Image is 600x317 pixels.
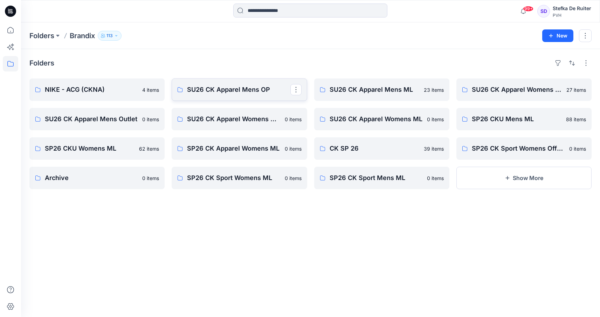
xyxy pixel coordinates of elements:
[424,145,444,152] p: 39 items
[330,114,423,124] p: SU26 CK Apparel Womens ML
[330,85,420,95] p: SU26 CK Apparel Mens ML
[187,144,280,153] p: SP26 CK Apparel Womens ML
[472,114,562,124] p: SP26 CKU Mens ML
[45,85,138,95] p: NIKE - ACG (CKNA)
[187,85,290,95] p: SU26 CK Apparel Mens OP
[142,116,159,123] p: 0 items
[285,145,302,152] p: 0 items
[456,167,592,189] button: Show More
[424,86,444,94] p: 23 items
[314,108,449,130] a: SU26 CK Apparel Womens ML0 items
[330,173,423,183] p: SP26 CK Sport Mens ML
[172,78,307,101] a: SU26 CK Apparel Mens OP
[45,114,138,124] p: SU26 CK Apparel Mens Outlet
[70,31,95,41] p: Brandix
[29,31,54,41] a: Folders
[472,85,562,95] p: SU26 CK Apparel Womens OP
[569,145,586,152] p: 0 items
[285,116,302,123] p: 0 items
[314,167,449,189] a: SP26 CK Sport Mens ML0 items
[456,108,592,130] a: SP26 CKU Mens ML88 items
[45,173,138,183] p: Archive
[314,78,449,101] a: SU26 CK Apparel Mens ML23 items
[427,116,444,123] p: 0 items
[456,78,592,101] a: SU26 CK Apparel Womens OP27 items
[427,174,444,182] p: 0 items
[45,144,135,153] p: SP26 CKU Womens ML
[553,4,591,13] div: Stefka De Ruiter
[172,137,307,160] a: SP26 CK Apparel Womens ML0 items
[106,32,113,40] p: 113
[566,116,586,123] p: 88 items
[172,108,307,130] a: SU26 CK Apparel Womens Outlet0 items
[537,5,550,18] div: SD
[472,144,565,153] p: SP26 CK Sport Womens Off-Price
[98,31,122,41] button: 113
[542,29,573,42] button: New
[29,78,165,101] a: NIKE - ACG (CKNA)4 items
[523,6,533,12] span: 99+
[456,137,592,160] a: SP26 CK Sport Womens Off-Price0 items
[142,86,159,94] p: 4 items
[172,167,307,189] a: SP26 CK Sport Womens ML0 items
[314,137,449,160] a: CK SP 2639 items
[330,144,420,153] p: CK SP 26
[285,174,302,182] p: 0 items
[29,167,165,189] a: Archive0 items
[29,59,54,67] h4: Folders
[139,145,159,152] p: 62 items
[29,137,165,160] a: SP26 CKU Womens ML62 items
[566,86,586,94] p: 27 items
[553,13,591,18] div: PVH
[29,108,165,130] a: SU26 CK Apparel Mens Outlet0 items
[187,114,280,124] p: SU26 CK Apparel Womens Outlet
[142,174,159,182] p: 0 items
[187,173,280,183] p: SP26 CK Sport Womens ML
